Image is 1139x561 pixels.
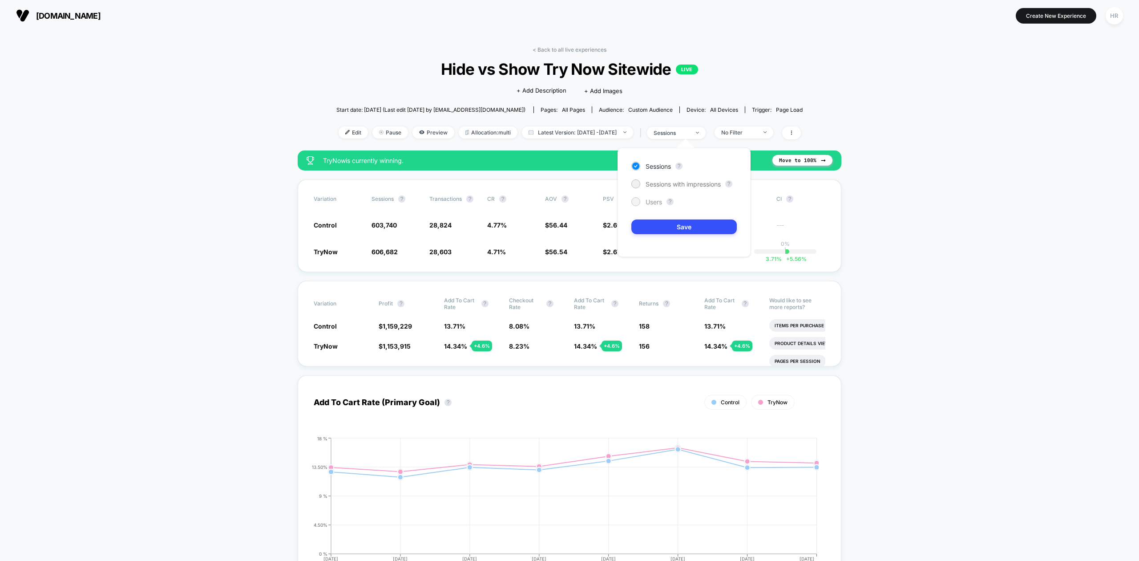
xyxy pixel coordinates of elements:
[509,297,542,310] span: Checkout Rate
[1106,7,1123,24] div: HR
[628,106,673,113] span: Custom Audience
[429,221,452,229] span: 28,824
[781,240,790,247] p: 0%
[545,221,567,229] span: $
[602,341,622,351] div: + 4.6 %
[541,106,585,113] div: Pages:
[776,223,825,229] span: ---
[481,300,489,307] button: ?
[487,221,507,229] span: 4.77 %
[459,126,517,138] span: Allocation: multi
[732,341,752,351] div: + 4.6 %
[763,131,767,133] img: end
[444,342,467,350] span: 14.34 %
[611,300,618,307] button: ?
[721,399,739,406] span: Control
[36,11,101,20] span: [DOMAIN_NAME]
[509,342,529,350] span: 8.23 %
[646,180,721,188] span: Sessions with impressions
[549,221,567,229] span: 56.44
[767,399,788,406] span: TryNow
[314,342,338,350] span: TryNow
[529,130,533,134] img: calendar
[639,322,650,330] span: 158
[1016,8,1096,24] button: Create New Experience
[545,195,557,202] span: AOV
[675,163,683,170] button: ?
[696,132,699,134] img: end
[372,221,397,229] span: 603,740
[466,195,473,203] button: ?
[398,195,405,203] button: ?
[562,106,585,113] span: all pages
[638,126,647,139] span: |
[429,195,462,202] span: Transactions
[772,155,832,166] button: Move to 100%
[631,220,737,234] button: Save
[517,86,566,95] span: + Add Description
[752,106,803,113] div: Trigger:
[776,195,825,203] span: CI
[372,248,398,256] span: 606,682
[383,322,412,330] span: 1,159,229
[533,46,606,53] a: < Back to all live experiences
[372,126,408,138] span: Pause
[314,248,338,256] span: TryNow
[646,198,662,206] span: Users
[379,322,412,330] span: $
[639,342,650,350] span: 156
[666,198,674,205] button: ?
[574,322,595,330] span: 13.71 %
[307,156,314,165] img: success_star
[546,300,553,307] button: ?
[319,551,327,556] tspan: 0 %
[574,342,597,350] span: 14.34 %
[603,221,621,229] span: $
[646,163,671,170] span: Sessions
[784,247,786,254] p: |
[13,8,103,23] button: [DOMAIN_NAME]
[345,130,350,134] img: edit
[545,248,567,256] span: $
[574,297,607,310] span: Add To Cart Rate
[599,106,673,113] div: Audience:
[561,195,569,203] button: ?
[465,130,469,135] img: rebalance
[317,435,327,441] tspan: 18 %
[654,130,689,136] div: sessions
[314,322,337,330] span: Control
[372,195,394,202] span: Sessions
[721,129,757,136] div: No Filter
[725,180,732,187] button: ?
[742,300,749,307] button: ?
[603,195,614,202] span: PSV
[769,297,825,310] p: Would like to see more reports?
[314,297,363,310] span: Variation
[769,337,851,350] li: Product Details Views Rate
[314,195,363,203] span: Variation
[487,248,506,256] span: 4.71 %
[444,297,477,310] span: Add To Cart Rate
[487,195,495,202] span: CR
[323,157,763,164] span: TryNow is currently winning.
[782,256,807,262] span: 5.56 %
[710,106,738,113] span: all devices
[312,464,327,469] tspan: 13.50%
[603,248,621,256] span: $
[444,322,465,330] span: 13.71 %
[522,126,633,138] span: Latest Version: [DATE] - [DATE]
[769,355,826,367] li: Pages Per Session
[509,322,529,330] span: 8.08 %
[786,256,790,262] span: +
[383,342,411,350] span: 1,153,915
[769,319,829,332] li: Items Per Purchase
[639,300,658,307] span: Returns
[314,221,337,229] span: Control
[776,106,803,113] span: Page Load
[607,221,621,229] span: 2.69
[704,322,726,330] span: 13.71 %
[314,522,327,527] tspan: 4.50%
[676,65,698,74] p: LIVE
[549,248,567,256] span: 56.54
[607,248,621,256] span: 2.67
